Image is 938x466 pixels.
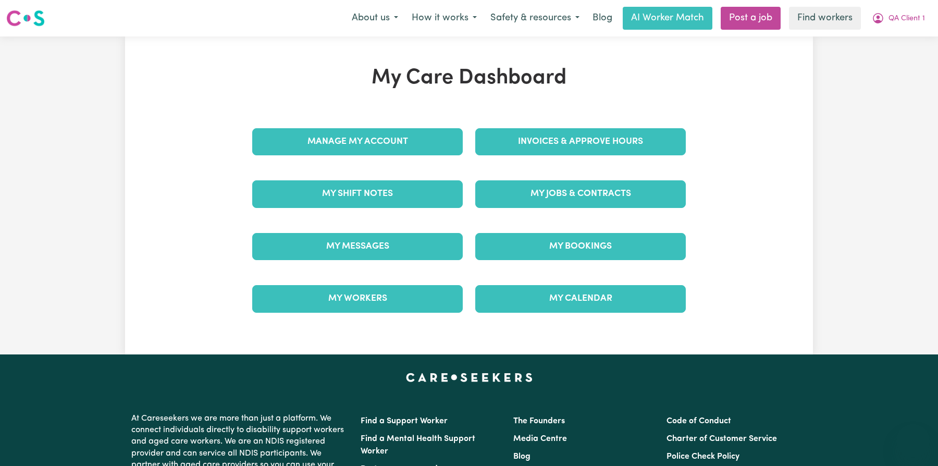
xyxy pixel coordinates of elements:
[406,373,533,382] a: Careseekers home page
[6,6,45,30] a: Careseekers logo
[513,435,567,443] a: Media Centre
[888,13,925,24] span: QA Client 1
[361,417,448,425] a: Find a Support Worker
[252,128,463,155] a: Manage My Account
[667,452,739,461] a: Police Check Policy
[667,435,777,443] a: Charter of Customer Service
[475,233,686,260] a: My Bookings
[345,7,405,29] button: About us
[667,417,731,425] a: Code of Conduct
[789,7,861,30] a: Find workers
[513,417,565,425] a: The Founders
[484,7,586,29] button: Safety & resources
[361,435,475,456] a: Find a Mental Health Support Worker
[586,7,619,30] a: Blog
[513,452,530,461] a: Blog
[475,180,686,207] a: My Jobs & Contracts
[246,66,692,91] h1: My Care Dashboard
[721,7,781,30] a: Post a job
[865,7,932,29] button: My Account
[252,233,463,260] a: My Messages
[405,7,484,29] button: How it works
[475,285,686,312] a: My Calendar
[252,285,463,312] a: My Workers
[252,180,463,207] a: My Shift Notes
[896,424,930,458] iframe: Button to launch messaging window
[6,9,45,28] img: Careseekers logo
[623,7,712,30] a: AI Worker Match
[475,128,686,155] a: Invoices & Approve Hours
